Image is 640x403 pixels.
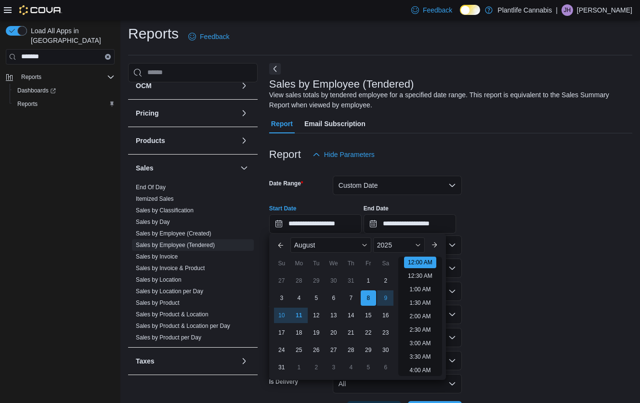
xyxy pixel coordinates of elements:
span: Sales by Invoice [136,253,178,260]
span: Feedback [423,5,452,15]
a: Sales by Invoice & Product [136,265,205,272]
button: Previous Month [273,237,288,253]
div: day-30 [378,342,393,358]
div: day-1 [291,360,307,375]
div: day-29 [361,342,376,358]
input: Press the down key to enter a popover containing a calendar. Press the escape key to close the po... [269,214,362,234]
span: Sales by Product & Location [136,311,209,318]
input: Press the down key to open a popover containing a calendar. [364,214,456,234]
a: Dashboards [13,85,60,96]
li: 2:30 AM [405,324,434,336]
h1: Reports [128,24,179,43]
div: day-27 [326,342,341,358]
div: Sales [128,182,258,347]
span: Sales by Invoice & Product [136,264,205,272]
div: day-7 [343,290,359,306]
a: Sales by Day [136,219,170,225]
div: day-3 [326,360,341,375]
div: day-4 [343,360,359,375]
div: day-15 [361,308,376,323]
div: day-28 [343,342,359,358]
button: Open list of options [448,311,456,318]
div: day-6 [326,290,341,306]
p: Plantlife Cannabis [497,4,552,16]
div: August, 2025 [273,272,394,376]
div: day-14 [343,308,359,323]
button: Clear input [105,54,111,60]
li: 3:30 AM [405,351,434,363]
span: August [294,241,315,249]
div: day-2 [309,360,324,375]
span: Reports [21,73,41,81]
div: day-21 [343,325,359,340]
a: Sales by Product per Day [136,334,201,341]
div: Button. Open the year selector. 2025 is currently selected. [373,237,425,253]
span: Sales by Location [136,276,182,284]
a: Feedback [184,27,233,46]
div: day-23 [378,325,393,340]
nav: Complex example [6,66,115,136]
span: Sales by Employee (Tendered) [136,241,215,249]
button: Reports [17,71,45,83]
div: day-27 [274,273,289,288]
button: Pricing [136,108,236,118]
span: Reports [13,98,115,110]
button: Custom Date [333,176,462,195]
h3: Pricing [136,108,158,118]
div: Fr [361,256,376,271]
div: Mo [291,256,307,271]
div: day-24 [274,342,289,358]
button: Open list of options [448,241,456,249]
div: Jodi Hamilton [562,4,573,16]
li: 4:00 AM [405,364,434,376]
li: 1:00 AM [405,284,434,295]
button: Products [238,135,250,146]
button: Next [269,63,281,75]
div: day-19 [309,325,324,340]
a: Sales by Product & Location per Day [136,323,230,329]
div: Button. Open the month selector. August is currently selected. [290,237,371,253]
span: Reports [17,71,115,83]
span: End Of Day [136,183,166,191]
span: Dashboards [13,85,115,96]
div: day-20 [326,325,341,340]
label: Is Delivery [269,378,298,386]
div: day-16 [378,308,393,323]
span: Itemized Sales [136,195,174,203]
button: OCM [238,80,250,91]
span: Sales by Location per Day [136,287,203,295]
h3: Sales [136,163,154,173]
span: 2025 [377,241,392,249]
span: Sales by Product [136,299,180,307]
div: day-9 [378,290,393,306]
button: Hide Parameters [309,145,379,164]
span: Dashboards [17,87,56,94]
button: Products [136,136,236,145]
button: OCM [136,81,236,91]
li: 12:30 AM [404,270,436,282]
span: Report [271,114,293,133]
li: 1:30 AM [405,297,434,309]
div: day-10 [274,308,289,323]
a: Sales by Product & Location [136,311,209,318]
p: [PERSON_NAME] [577,4,632,16]
button: Sales [238,162,250,174]
span: Sales by Classification [136,207,194,214]
button: Taxes [238,355,250,367]
ul: Time [398,257,442,376]
span: Sales by Product & Location per Day [136,322,230,330]
h3: OCM [136,81,152,91]
li: 12:00 AM [404,257,436,268]
button: Taxes [136,356,236,366]
a: Sales by Location [136,276,182,283]
button: Next month [427,237,442,253]
div: We [326,256,341,271]
a: Sales by Employee (Created) [136,230,211,237]
div: Th [343,256,359,271]
div: day-31 [343,273,359,288]
a: Reports [13,98,41,110]
div: day-28 [291,273,307,288]
div: day-29 [309,273,324,288]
